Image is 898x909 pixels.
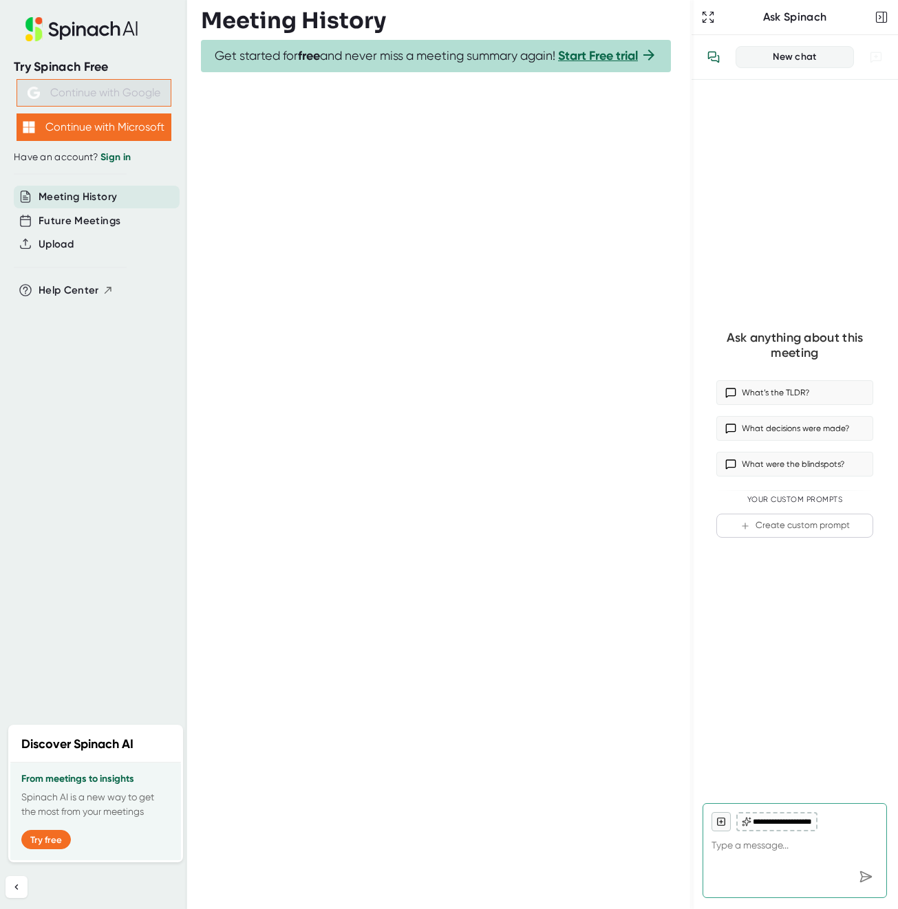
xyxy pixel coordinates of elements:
div: Try Spinach Free [14,59,173,75]
a: Start Free trial [558,48,638,63]
div: Send message [853,864,878,889]
span: Get started for and never miss a meeting summary again! [215,48,657,64]
button: Create custom prompt [716,514,873,538]
b: free [298,48,320,63]
button: Help Center [39,283,114,298]
button: Continue with Microsoft [17,113,171,141]
div: New chat [745,51,845,63]
button: View conversation history [700,43,727,71]
button: Future Meetings [39,213,120,229]
div: Your Custom Prompts [716,495,873,505]
button: Collapse sidebar [6,876,28,898]
img: Aehbyd4JwY73AAAAAElFTkSuQmCC [28,87,40,99]
button: Close conversation sidebar [872,8,891,27]
button: What decisions were made? [716,416,873,441]
button: Continue with Google [17,79,171,107]
p: Spinach AI is a new way to get the most from your meetings [21,790,170,819]
span: Help Center [39,283,99,298]
h3: From meetings to insights [21,774,170,785]
button: Meeting History [39,189,117,205]
button: What were the blindspots? [716,452,873,477]
div: Ask Spinach [718,10,872,24]
button: Expand to Ask Spinach page [698,8,718,27]
button: Try free [21,830,71,849]
div: Ask anything about this meeting [716,330,873,361]
button: Upload [39,237,74,252]
div: Have an account? [14,151,173,164]
h2: Discover Spinach AI [21,735,133,754]
h3: Meeting History [201,8,386,34]
button: What’s the TLDR? [716,380,873,405]
a: Sign in [100,151,131,163]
